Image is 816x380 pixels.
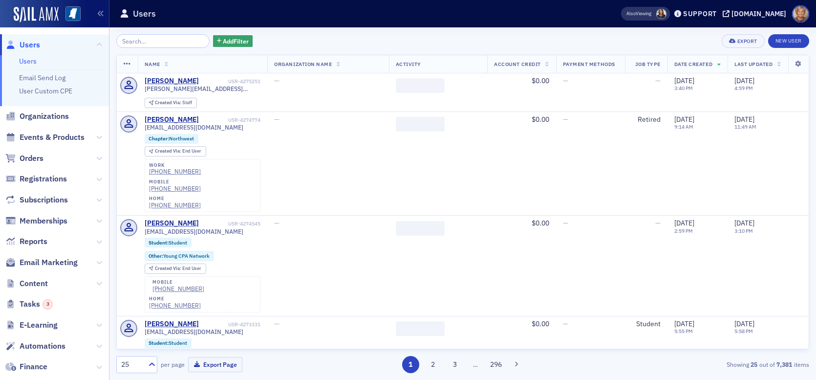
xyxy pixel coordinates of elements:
[683,9,717,18] div: Support
[674,115,694,124] span: [DATE]
[396,221,445,236] span: ‌
[734,123,756,130] time: 11:49 AM
[734,227,753,234] time: 3:10 PM
[396,61,421,67] span: Activity
[585,360,809,369] div: Showing out of items
[20,40,40,50] span: Users
[149,168,201,175] a: [PHONE_NUMBER]
[149,339,169,346] span: Student :
[149,340,187,346] a: Student:Student
[5,278,48,289] a: Content
[532,319,549,328] span: $0.00
[792,5,809,22] span: Profile
[145,77,199,86] a: [PERSON_NAME]
[145,85,261,92] span: [PERSON_NAME][EMAIL_ADDRESS][PERSON_NAME][DOMAIN_NAME]
[65,6,81,22] img: SailAMX
[149,253,210,259] a: Other:Young CPA Network
[656,9,666,19] span: Noma Burge
[145,98,197,108] div: Created Via: Staff
[20,361,47,372] span: Finance
[532,115,549,124] span: $0.00
[149,302,201,309] a: [PHONE_NUMBER]
[5,111,69,122] a: Organizations
[155,148,182,154] span: Created Via :
[149,135,169,142] span: Chapter :
[396,117,445,132] span: ‌
[635,61,661,67] span: Job Type
[145,61,160,67] span: Name
[145,320,199,329] a: [PERSON_NAME]
[152,285,204,292] a: [PHONE_NUMBER]
[188,357,242,372] button: Export Page
[734,76,754,85] span: [DATE]
[723,10,790,17] button: [DOMAIN_NAME]
[20,236,47,247] span: Reports
[145,146,206,156] div: Created Via: End User
[734,328,753,335] time: 5:58 PM
[5,195,68,205] a: Subscriptions
[145,228,243,235] span: [EMAIL_ADDRESS][DOMAIN_NAME]
[133,8,156,20] h1: Users
[5,153,43,164] a: Orders
[768,34,809,48] a: New User
[563,115,568,124] span: —
[749,360,759,369] strong: 25
[734,219,754,227] span: [DATE]
[155,266,201,271] div: End User
[655,219,661,227] span: —
[145,219,199,228] a: [PERSON_NAME]
[155,100,192,106] div: Staff
[152,279,204,285] div: mobile
[626,10,651,17] span: Viewing
[494,61,540,67] span: Account Credit
[775,360,794,369] strong: 7,381
[563,319,568,328] span: —
[20,153,43,164] span: Orders
[19,73,65,82] a: Email Send Log
[14,7,59,22] img: SailAMX
[674,123,693,130] time: 9:14 AM
[145,338,192,348] div: Student:
[734,319,754,328] span: [DATE]
[161,360,185,369] label: per page
[145,264,206,274] div: Created Via: End User
[563,219,568,227] span: —
[200,78,260,85] div: USR-4275251
[5,40,40,50] a: Users
[145,115,199,124] div: [PERSON_NAME]
[5,236,47,247] a: Reports
[532,76,549,85] span: $0.00
[563,76,568,85] span: —
[674,61,712,67] span: Date Created
[5,299,53,310] a: Tasks3
[149,240,187,246] a: Student:Student
[20,320,58,331] span: E-Learning
[731,9,786,18] div: [DOMAIN_NAME]
[402,356,419,373] button: 1
[149,196,201,201] div: home
[396,78,445,93] span: ‌
[200,321,260,328] div: USR-4273331
[734,115,754,124] span: [DATE]
[5,216,67,226] a: Memberships
[149,179,201,185] div: mobile
[155,149,201,154] div: End User
[149,201,201,209] a: [PHONE_NUMBER]
[674,328,693,335] time: 5:55 PM
[43,299,53,310] div: 3
[20,216,67,226] span: Memberships
[149,296,201,302] div: home
[149,135,194,142] a: Chapter:Northwest
[145,328,243,335] span: [EMAIL_ADDRESS][DOMAIN_NAME]
[274,76,279,85] span: —
[20,132,85,143] span: Events & Products
[424,356,441,373] button: 2
[20,111,69,122] span: Organizations
[149,185,201,192] a: [PHONE_NUMBER]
